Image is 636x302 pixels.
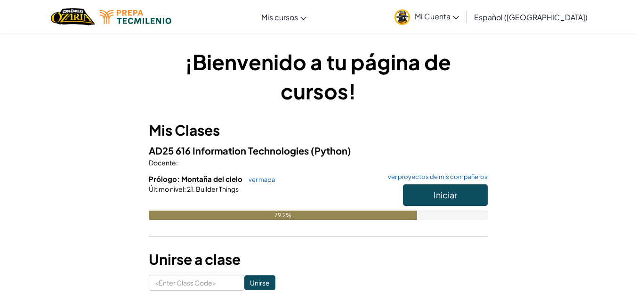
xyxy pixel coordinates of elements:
span: Español ([GEOGRAPHIC_DATA]) [474,12,588,22]
span: Mis cursos [261,12,298,22]
input: <Enter Class Code> [149,275,244,291]
img: Tecmilenio logo [100,10,171,24]
span: (Python) [311,145,351,156]
img: avatar [394,9,410,25]
input: Unirse [244,275,275,290]
button: Iniciar [403,184,488,206]
h3: Unirse a clase [149,249,488,270]
span: Último nivel [149,185,184,193]
h3: Mis Clases [149,120,488,141]
span: AD25 616 Information Technologies [149,145,311,156]
span: Docente [149,158,176,167]
div: 79.2% [149,211,417,220]
a: ver proyectos de mis compañeros [383,174,488,180]
span: Iniciar [434,189,457,200]
a: Mi Cuenta [390,2,464,32]
a: Español ([GEOGRAPHIC_DATA]) [469,4,592,30]
span: 21. [186,185,195,193]
span: : [176,158,178,167]
h1: ¡Bienvenido a tu página de cursos! [149,47,488,106]
span: : [184,185,186,193]
a: Mis cursos [257,4,311,30]
a: ver mapa [244,176,275,183]
span: Prólogo: Montaña del cielo [149,174,244,183]
span: Builder Things [195,185,239,193]
span: Mi Cuenta [415,11,459,21]
img: Home [51,7,95,26]
a: Ozaria by CodeCombat logo [51,7,95,26]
